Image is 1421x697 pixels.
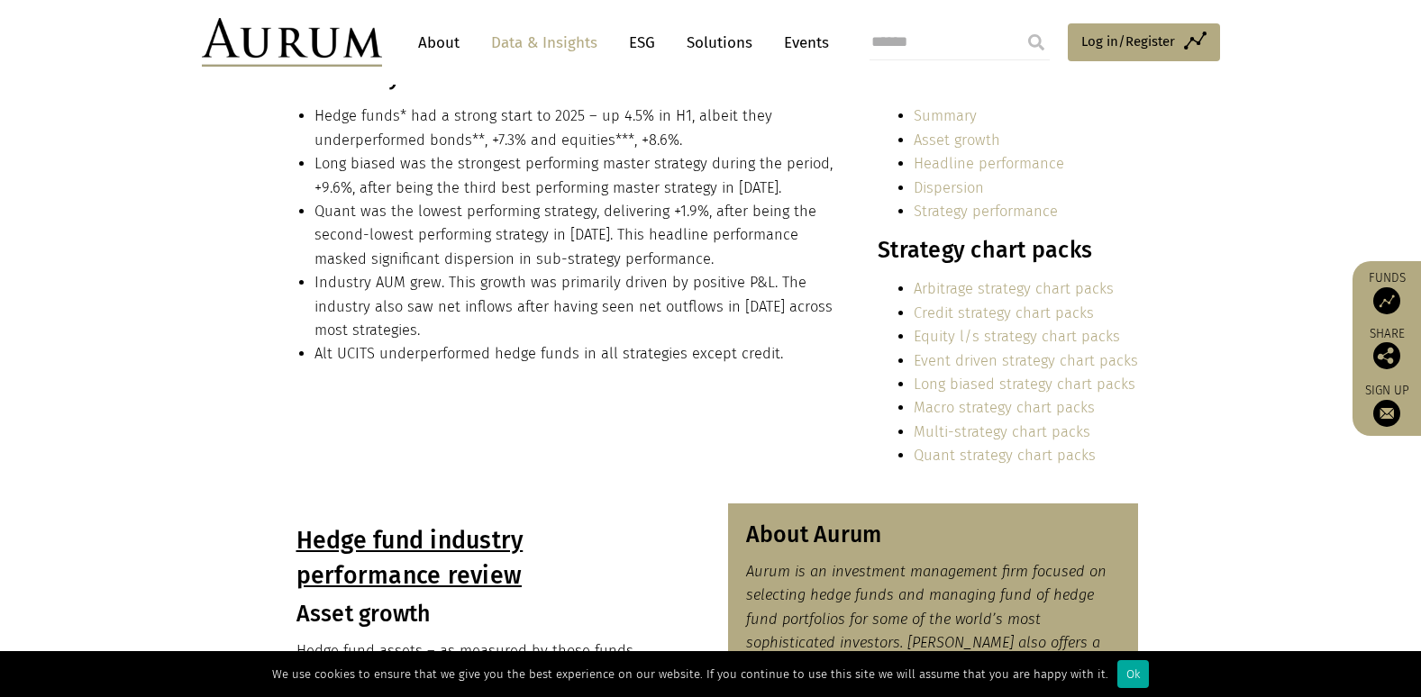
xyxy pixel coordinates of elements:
[914,423,1090,440] a: Multi-strategy chart packs
[914,328,1120,345] a: Equity l/s strategy chart packs
[914,376,1135,393] a: Long biased strategy chart packs
[1018,24,1054,60] input: Submit
[1373,342,1400,369] img: Share this post
[409,26,469,59] a: About
[914,131,1000,149] a: Asset growth
[914,399,1095,416] a: Macro strategy chart packs
[314,271,839,342] li: Industry AUM grew. This growth was primarily driven by positive P&L. The industry also saw net in...
[746,563,1107,675] em: Aurum is an investment management firm focused on selecting hedge funds and managing fund of hedg...
[314,104,839,152] li: Hedge funds* had a strong start to 2025 – up 4.5% in H1, albeit they underperformed bonds**, +7.3...
[1373,287,1400,314] img: Access Funds
[202,18,382,67] img: Aurum
[1373,400,1400,427] img: Sign up to our newsletter
[1362,270,1412,314] a: Funds
[914,352,1138,369] a: Event driven strategy chart packs
[775,26,829,59] a: Events
[1362,328,1412,369] div: Share
[914,304,1094,321] a: Credit strategy chart packs
[914,280,1114,297] a: Arbitrage strategy chart packs
[914,203,1058,220] a: Strategy performance
[1068,23,1220,61] a: Log in/Register
[1362,383,1412,427] a: Sign up
[620,26,664,59] a: ESG
[746,521,1121,548] h3: About Aurum
[1081,31,1175,52] span: Log in/Register
[914,179,984,196] a: Dispersion
[1117,660,1149,688] div: Ok
[914,155,1064,172] a: Headline performance
[296,601,671,628] h3: Asset growth
[482,26,606,59] a: Data & Insights
[914,107,977,124] a: Summary
[878,237,1138,264] h3: Strategy chart packs
[678,26,761,59] a: Solutions
[914,447,1096,464] a: Quant strategy chart packs
[314,342,839,366] li: Alt UCITS underperformed hedge funds in all strategies except credit.
[296,526,524,590] u: Hedge fund industry performance review
[314,152,839,200] li: Long biased was the strongest performing master strategy during the period, +9.6%, after being th...
[314,200,839,271] li: Quant was the lowest performing strategy, delivering +1.9%, after being the second-lowest perform...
